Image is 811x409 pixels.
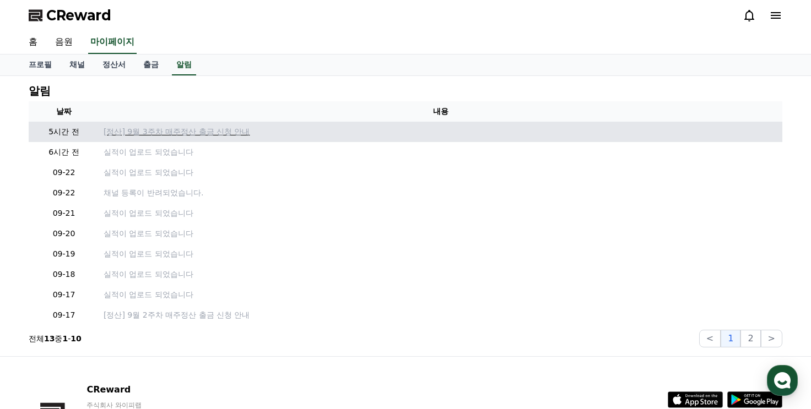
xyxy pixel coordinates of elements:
[104,309,778,321] a: [정산] 9월 2주차 매주정산 출금 신청 안내
[33,289,95,301] p: 09-17
[20,31,46,54] a: 홈
[142,318,212,345] a: 설정
[99,101,782,122] th: 내용
[29,85,51,97] h4: 알림
[71,334,81,343] strong: 10
[61,54,94,75] a: 채널
[33,309,95,321] p: 09-17
[29,333,82,344] p: 전체 중 -
[33,269,95,280] p: 09-18
[88,31,137,54] a: 마이페이지
[33,126,95,138] p: 5시간 전
[33,167,95,178] p: 09-22
[170,334,183,343] span: 설정
[104,167,778,178] a: 실적이 업로드 되었습니다
[101,335,114,343] span: 대화
[94,54,134,75] a: 정산서
[104,146,778,158] a: 실적이 업로드 되었습니다
[134,54,167,75] a: 출금
[33,228,95,239] p: 09-20
[29,101,99,122] th: 날짜
[104,228,778,239] a: 실적이 업로드 되었습니다
[46,7,111,24] span: CReward
[761,330,782,347] button: >
[3,318,73,345] a: 홈
[104,126,778,138] a: [정산] 9월 3주차 매주정산 출금 신청 안내
[20,54,61,75] a: 프로필
[740,330,760,347] button: 2
[86,383,221,396] p: CReward
[104,187,778,199] p: 채널 등록이 반려되었습니다.
[104,289,778,301] a: 실적이 업로드 되었습니다
[721,330,740,347] button: 1
[73,318,142,345] a: 대화
[172,54,196,75] a: 알림
[33,248,95,260] p: 09-19
[104,269,778,280] a: 실적이 업로드 되었습니다
[104,208,778,219] a: 실적이 업로드 되었습니다
[33,208,95,219] p: 09-21
[29,7,111,24] a: CReward
[44,334,55,343] strong: 13
[35,334,41,343] span: 홈
[46,31,82,54] a: 음원
[104,248,778,260] a: 실적이 업로드 되었습니다
[62,334,68,343] strong: 1
[33,146,95,158] p: 6시간 전
[699,330,721,347] button: <
[33,187,95,199] p: 09-22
